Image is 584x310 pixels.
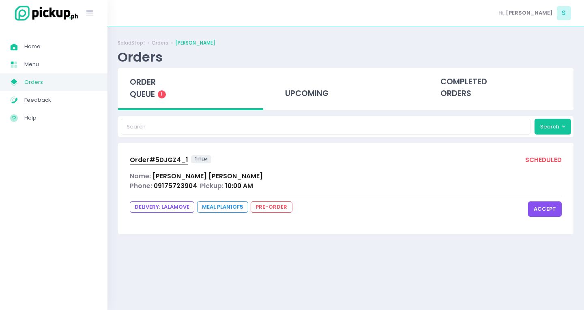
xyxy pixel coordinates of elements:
input: Search [121,119,531,134]
span: Order# 5DJGZ4_1 [130,156,188,164]
button: Search [535,119,571,134]
span: Help [24,113,97,123]
span: order queue [130,77,156,100]
span: Meal Plan 1 of 5 [197,201,248,213]
div: upcoming [273,68,419,108]
span: Phone: [130,182,152,190]
span: S [557,6,571,20]
span: Pickup: [200,182,223,190]
a: [PERSON_NAME] [175,39,215,47]
span: Menu [24,59,97,70]
span: Feedback [24,95,97,105]
span: 1 [158,90,166,98]
span: 09175723904 [154,182,197,190]
div: completed orders [428,68,573,108]
span: pre-order [251,201,292,213]
span: 1 item [191,155,212,163]
a: Order#5DJGZ4_1 [130,155,188,166]
span: [PERSON_NAME] [PERSON_NAME] [152,172,263,180]
a: SaladStop! [118,39,145,47]
div: scheduled [525,155,562,166]
button: accept [528,201,562,217]
span: 10:00 AM [225,182,253,190]
a: Orders [152,39,168,47]
span: Name: [130,172,151,180]
span: DELIVERY: lalamove [130,201,194,213]
span: Home [24,41,97,52]
span: [PERSON_NAME] [506,9,553,17]
span: Orders [24,77,97,88]
span: Hi, [498,9,505,17]
img: logo [10,4,79,22]
div: Orders [118,49,163,65]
